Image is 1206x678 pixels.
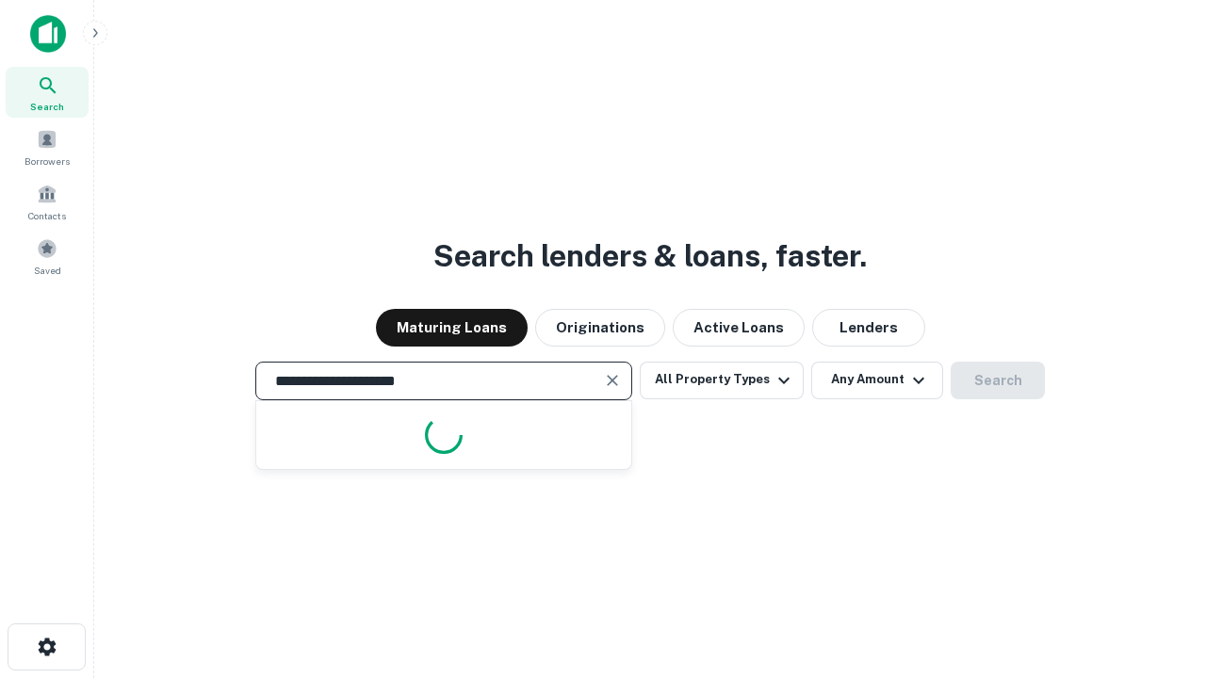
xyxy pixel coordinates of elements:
[535,309,665,347] button: Originations
[6,121,89,172] a: Borrowers
[6,231,89,282] a: Saved
[1112,527,1206,618] iframe: Chat Widget
[28,208,66,223] span: Contacts
[599,367,626,394] button: Clear
[376,309,528,347] button: Maturing Loans
[30,15,66,53] img: capitalize-icon.png
[640,362,804,399] button: All Property Types
[24,153,70,169] span: Borrowers
[811,362,943,399] button: Any Amount
[34,263,61,278] span: Saved
[6,67,89,118] a: Search
[6,176,89,227] a: Contacts
[812,309,925,347] button: Lenders
[433,234,867,279] h3: Search lenders & loans, faster.
[673,309,805,347] button: Active Loans
[30,99,64,114] span: Search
